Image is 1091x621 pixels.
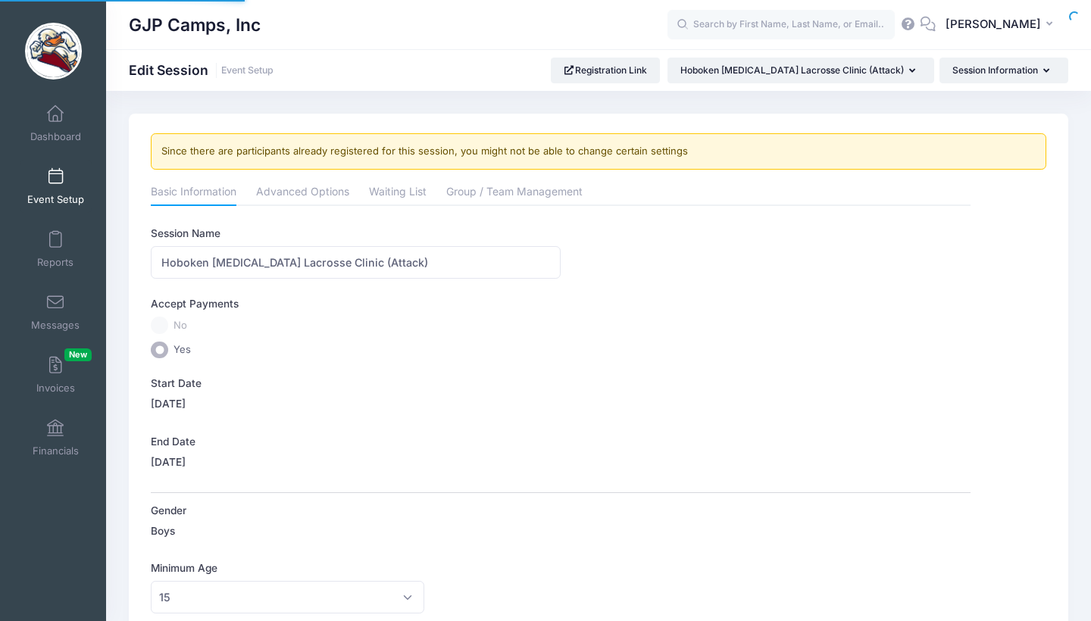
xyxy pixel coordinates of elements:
[33,445,79,457] span: Financials
[151,133,1046,170] div: Since there are participants already registered for this session, you might not be able to change...
[680,64,904,76] span: Hoboken [MEDICAL_DATA] Lacrosse Clinic (Attack)
[129,8,261,42] h1: GJP Camps, Inc
[667,10,895,40] input: Search by First Name, Last Name, or Email...
[446,179,583,207] a: Group / Team Management
[151,523,175,538] label: Boys
[31,319,80,332] span: Messages
[151,179,236,207] a: Basic Information
[37,256,73,269] span: Reports
[151,454,186,470] label: [DATE]
[946,16,1041,33] span: [PERSON_NAME]
[173,318,187,333] span: No
[20,286,92,339] a: Messages
[20,223,92,276] a: Reports
[151,396,186,411] label: [DATE]
[36,382,75,395] span: Invoices
[159,589,170,605] span: 15
[151,296,239,311] label: Accept Payments
[64,348,92,361] span: New
[221,65,274,76] a: Event Setup
[20,348,92,401] a: InvoicesNew
[20,160,92,213] a: Event Setup
[151,434,561,449] label: End Date
[151,376,561,391] label: Start Date
[27,193,84,206] span: Event Setup
[369,179,427,207] a: Waiting List
[20,411,92,464] a: Financials
[151,342,168,359] input: Yes
[551,58,661,83] a: Registration Link
[20,97,92,150] a: Dashboard
[256,179,349,207] a: Advanced Options
[667,58,934,83] button: Hoboken [MEDICAL_DATA] Lacrosse Clinic (Attack)
[129,62,274,78] h1: Edit Session
[936,8,1068,42] button: [PERSON_NAME]
[151,226,561,241] label: Session Name
[151,560,561,576] label: Minimum Age
[151,246,561,279] input: Session Name
[25,23,82,80] img: GJP Camps, Inc
[939,58,1068,83] button: Session Information
[151,503,561,518] label: Gender
[151,581,424,613] span: 15
[30,130,81,143] span: Dashboard
[173,342,191,357] span: Yes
